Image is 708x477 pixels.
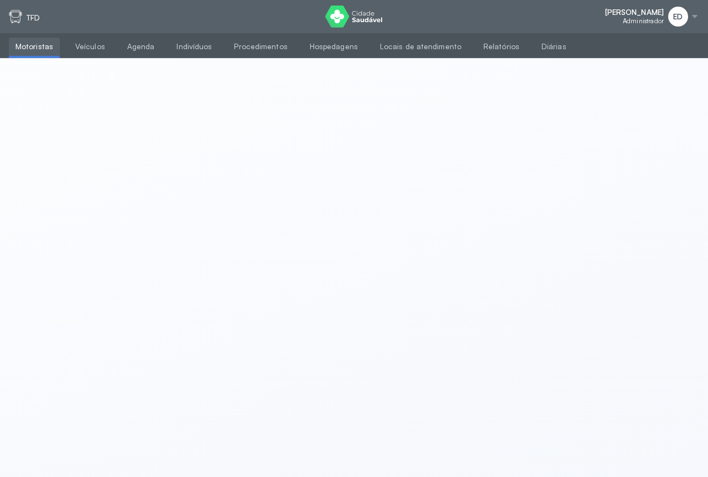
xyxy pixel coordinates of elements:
a: Procedimentos [227,38,294,56]
a: Agenda [121,38,162,56]
p: TFD [27,13,40,23]
span: [PERSON_NAME] [605,8,664,17]
a: Motoristas [9,38,60,56]
span: Administrador [623,17,664,25]
a: Locais de atendimento [373,38,468,56]
span: ED [673,12,683,22]
a: Diárias [535,38,573,56]
img: logo do Cidade Saudável [325,6,382,28]
a: Relatórios [477,38,526,56]
a: Veículos [69,38,112,56]
a: Hospedagens [303,38,365,56]
img: tfd.svg [9,10,22,23]
a: Indivíduos [170,38,218,56]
